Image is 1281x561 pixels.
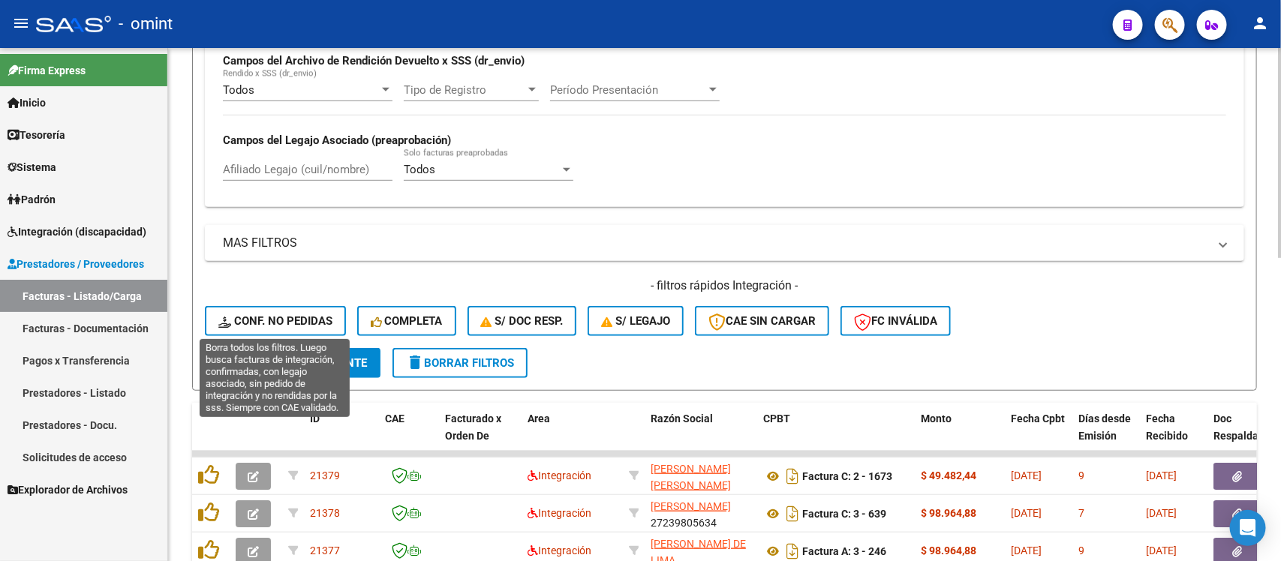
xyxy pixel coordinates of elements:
span: Borrar Filtros [406,356,514,370]
span: [DATE] [1146,544,1177,556]
datatable-header-cell: Fecha Recibido [1140,403,1207,469]
span: 21377 [310,544,340,556]
span: Monto [921,412,952,424]
div: Open Intercom Messenger [1230,510,1266,546]
span: Tesorería [8,127,65,143]
span: Facturado x Orden De [445,412,501,442]
mat-panel-title: MAS FILTROS [223,235,1208,251]
span: - omint [119,7,173,40]
mat-icon: delete [406,353,424,371]
div: 27239805634 [651,498,751,529]
strong: Factura C: 2 - 1673 [802,470,892,482]
strong: $ 98.964,88 [921,507,976,519]
strong: Campos del Legajo Asociado (preaprobación) [223,133,451,147]
span: 9 [1078,544,1084,556]
span: 9 [1078,469,1084,481]
span: FC Inválida [854,314,937,328]
mat-icon: person [1251,14,1269,32]
span: [DATE] [1011,507,1042,519]
span: Area [528,412,550,424]
button: Conf. no pedidas [205,306,346,336]
button: Borrar Filtros [392,348,528,378]
button: Completa [357,306,456,336]
button: Buscar Comprobante [205,348,380,378]
span: [DATE] [1146,507,1177,519]
button: S/ Doc Resp. [468,306,577,336]
datatable-header-cell: Días desde Emisión [1072,403,1140,469]
span: Integración [528,469,591,481]
span: Fecha Recibido [1146,412,1188,442]
strong: Campos del Archivo de Rendición Devuelto x SSS (dr_envio) [223,54,525,67]
datatable-header-cell: CAE [379,403,439,469]
button: S/ legajo [588,306,684,336]
span: S/ legajo [601,314,670,328]
span: [DATE] [1011,469,1042,481]
span: Doc Respaldatoria [1213,412,1281,442]
span: 21379 [310,469,340,481]
span: Tipo de Registro [404,83,525,97]
span: Integración (discapacidad) [8,223,146,240]
datatable-header-cell: Razón Social [645,403,757,469]
mat-icon: menu [12,14,30,32]
span: Días desde Emisión [1078,412,1131,442]
datatable-header-cell: Monto [915,403,1005,469]
span: [DATE] [1011,544,1042,556]
datatable-header-cell: Area [522,403,623,469]
mat-expansion-panel-header: MAS FILTROS [205,225,1244,261]
mat-icon: search [218,353,236,371]
span: Todos [404,163,435,176]
span: Todos [223,83,254,97]
span: CAE [385,412,404,424]
h4: - filtros rápidos Integración - [205,277,1244,294]
span: Conf. no pedidas [218,314,332,328]
span: Fecha Cpbt [1011,412,1065,424]
datatable-header-cell: Facturado x Orden De [439,403,522,469]
span: Sistema [8,159,56,175]
span: Explorador de Archivos [8,481,128,498]
span: Integración [528,544,591,556]
span: 7 [1078,507,1084,519]
span: Inicio [8,94,46,111]
i: Descargar documento [783,464,802,488]
span: Prestadores / Proveedores [8,256,144,272]
span: Padrón [8,191,56,208]
strong: $ 49.482,44 [921,469,976,481]
span: Razón Social [651,412,713,424]
strong: Factura A: 3 - 246 [802,545,886,557]
span: Período Presentación [550,83,706,97]
datatable-header-cell: Fecha Cpbt [1005,403,1072,469]
i: Descargar documento [783,502,802,526]
span: 21378 [310,507,340,519]
span: Integración [528,507,591,519]
button: CAE SIN CARGAR [695,306,829,336]
span: Completa [371,314,443,328]
span: CPBT [763,412,790,424]
datatable-header-cell: CPBT [757,403,915,469]
span: CAE SIN CARGAR [708,314,816,328]
span: [PERSON_NAME] [PERSON_NAME] [651,463,731,492]
span: ID [310,412,320,424]
span: [DATE] [1146,469,1177,481]
span: [PERSON_NAME] [651,500,731,512]
datatable-header-cell: ID [304,403,379,469]
span: S/ Doc Resp. [481,314,564,328]
span: Firma Express [8,62,86,79]
button: FC Inválida [840,306,951,336]
strong: $ 98.964,88 [921,544,976,556]
span: Buscar Comprobante [218,356,367,370]
div: 27289845475 [651,460,751,492]
strong: Factura C: 3 - 639 [802,508,886,520]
